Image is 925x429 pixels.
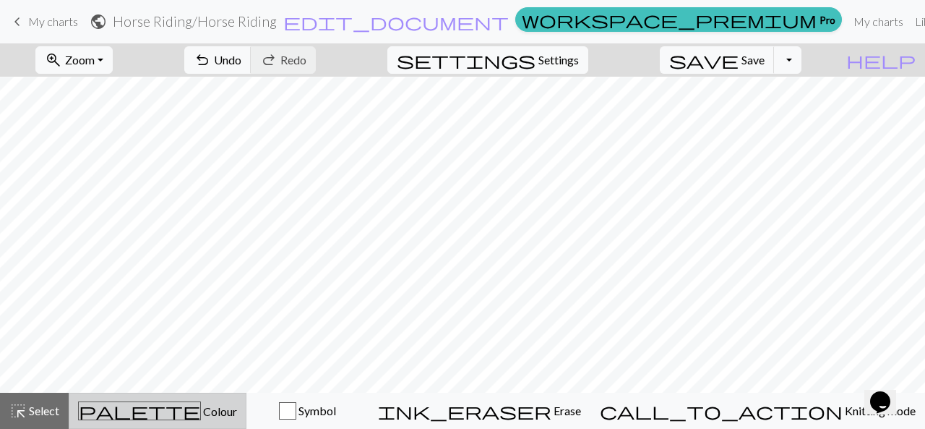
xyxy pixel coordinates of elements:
[9,401,27,421] span: highlight_alt
[214,53,241,67] span: Undo
[45,50,62,70] span: zoom_in
[246,393,369,429] button: Symbol
[846,50,916,70] span: help
[184,46,251,74] button: Undo
[90,12,107,32] span: public
[283,12,509,32] span: edit_document
[369,393,590,429] button: Erase
[201,404,237,418] span: Colour
[28,14,78,28] span: My charts
[551,404,581,417] span: Erase
[590,393,925,429] button: Knitting mode
[65,53,95,67] span: Zoom
[600,401,843,421] span: call_to_action
[35,46,113,74] button: Zoom
[522,9,817,30] span: workspace_premium
[113,13,277,30] h2: Horse Riding / Horse Riding
[843,404,916,417] span: Knitting mode
[296,404,336,417] span: Symbol
[538,51,579,69] span: Settings
[397,51,535,69] i: Settings
[848,7,909,36] a: My charts
[378,401,551,421] span: ink_eraser
[9,12,26,32] span: keyboard_arrow_left
[515,7,842,32] a: Pro
[669,50,739,70] span: save
[79,401,200,421] span: palette
[660,46,775,74] button: Save
[27,404,59,417] span: Select
[864,371,911,415] iframe: chat widget
[741,53,765,67] span: Save
[194,50,211,70] span: undo
[9,9,78,34] a: My charts
[387,46,588,74] button: SettingsSettings
[397,50,535,70] span: settings
[69,393,246,429] button: Colour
